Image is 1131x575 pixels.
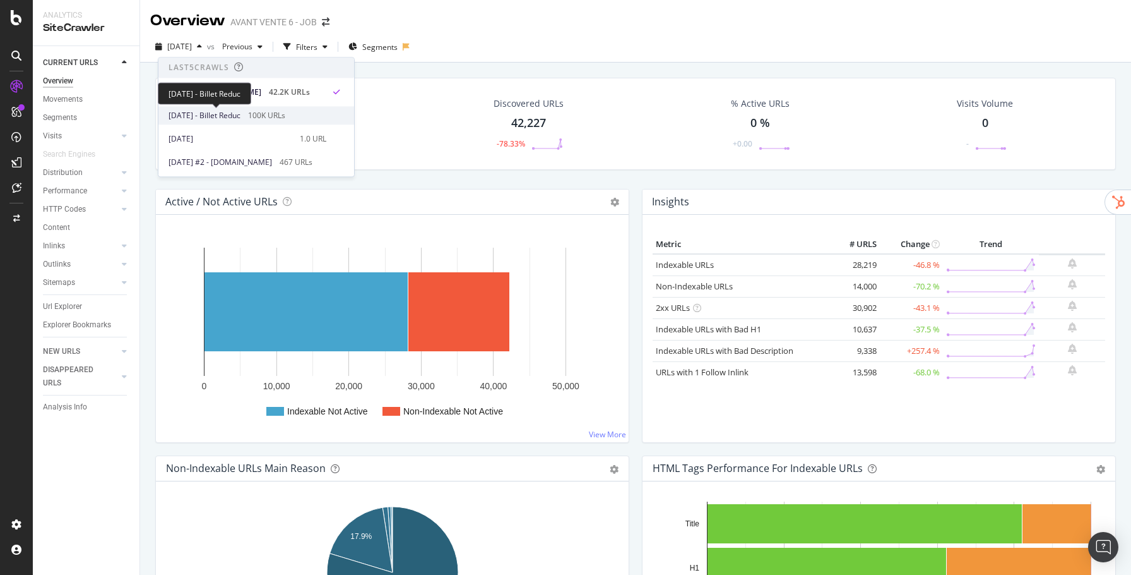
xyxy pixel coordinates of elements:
[43,148,108,161] a: Search Engines
[880,318,943,340] td: -37.5 %
[43,111,131,124] a: Segments
[43,401,131,414] a: Analysis Info
[656,259,714,270] a: Indexable URLs
[656,345,793,356] a: Indexable URLs with Bad Description
[1068,301,1077,311] div: bell-plus
[217,37,268,57] button: Previous
[653,235,829,254] th: Metric
[829,235,880,254] th: # URLS
[43,166,118,179] a: Distribution
[43,300,82,313] div: Url Explorer
[169,133,292,145] div: [DATE]
[733,138,752,149] div: +0.00
[343,37,403,57] button: Segments
[287,406,368,416] text: Indexable Not Active
[43,148,95,161] div: Search Engines
[43,345,118,358] a: NEW URLS
[335,381,362,391] text: 20,000
[652,193,689,210] h4: Insights
[610,198,619,207] i: Options
[829,361,880,383] td: 13,598
[278,37,333,57] button: Filters
[480,381,507,391] text: 40,000
[656,324,761,335] a: Indexable URLs with Bad H1
[957,97,1013,110] div: Visits Volume
[43,318,131,332] a: Explorer Bookmarks
[43,221,70,234] div: Content
[166,462,326,475] div: Non-Indexable URLs Main Reason
[263,381,290,391] text: 10,000
[166,235,619,432] svg: A chart.
[880,340,943,361] td: +257.4 %
[43,318,111,332] div: Explorer Bookmarks
[829,318,880,340] td: 10,637
[169,157,272,168] span: [DATE] #2 - [DOMAIN_NAME]
[880,297,943,318] td: -43.1 %
[829,254,880,276] td: 28,219
[1068,365,1077,375] div: bell-plus
[167,41,192,52] span: 2025 Sep. 9th
[880,254,943,276] td: -46.8 %
[43,300,131,313] a: Url Explorer
[43,239,65,253] div: Inlinks
[43,75,73,88] div: Overview
[202,381,207,391] text: 0
[350,532,372,541] text: 17.9%
[43,276,75,289] div: Sitemaps
[43,185,118,198] a: Performance
[169,63,229,73] div: Last 5 Crawls
[296,42,317,52] div: Filters
[43,203,118,216] a: HTTP Codes
[43,276,118,289] a: Sitemaps
[731,97,790,110] div: % Active URLs
[150,37,207,57] button: [DATE]
[497,138,525,149] div: -78.33%
[403,406,503,416] text: Non-Indexable Not Active
[656,366,749,378] a: URLs with 1 Follow Inlink
[829,340,880,361] td: 9,338
[43,93,83,106] div: Movements
[494,97,564,110] div: Discovered URLs
[653,462,863,475] div: HTML Tags Performance for Indexable URLs
[43,185,87,198] div: Performance
[1068,322,1077,332] div: bell-plus
[552,381,579,391] text: 50,000
[1088,532,1118,562] div: Open Intercom Messenger
[43,130,118,143] a: Visits
[43,363,107,390] div: DISAPPEARED URLS
[43,363,118,390] a: DISAPPEARED URLS
[43,75,131,88] a: Overview
[685,519,700,528] text: Title
[43,111,77,124] div: Segments
[169,110,240,121] span: [DATE] - Billet Reduc
[248,110,285,121] div: 100K URLs
[43,93,131,106] a: Movements
[880,235,943,254] th: Change
[43,258,71,271] div: Outlinks
[43,401,87,414] div: Analysis Info
[43,130,62,143] div: Visits
[158,82,251,104] div: [DATE] - Billet Reduc
[1068,344,1077,354] div: bell-plus
[880,361,943,383] td: -68.0 %
[43,56,98,70] div: CURRENT URLS
[362,42,398,52] span: Segments
[43,239,118,253] a: Inlinks
[589,429,626,440] a: View More
[690,564,700,572] text: H1
[43,166,83,179] div: Distribution
[1068,279,1077,289] div: bell-plus
[1096,465,1105,474] div: gear
[43,203,86,216] div: HTTP Codes
[322,18,329,27] div: arrow-right-arrow-left
[165,193,278,210] h4: Active / Not Active URLs
[610,465,619,474] div: gear
[280,157,312,168] div: 467 URLs
[656,281,733,292] a: Non-Indexable URLs
[43,10,129,21] div: Analytics
[880,275,943,297] td: -70.2 %
[943,235,1039,254] th: Trend
[207,41,217,52] span: vs
[43,221,131,234] a: Content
